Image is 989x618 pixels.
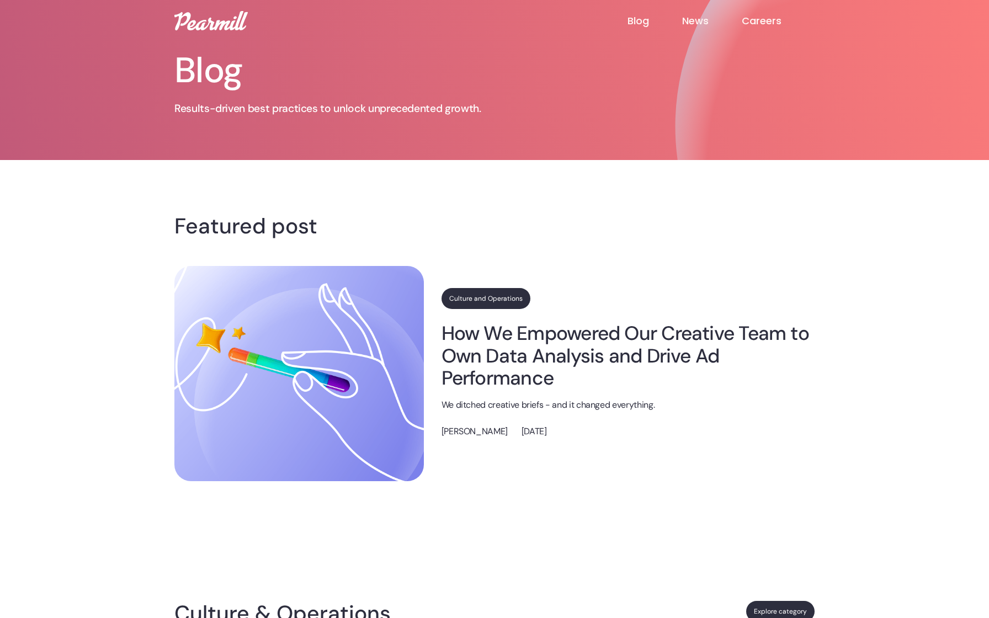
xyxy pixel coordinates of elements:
h4: Featured post [174,217,815,235]
h1: Blog [174,53,550,88]
a: Blog [628,14,682,28]
p: [DATE] [522,425,547,439]
img: Pearmill logo [174,11,248,30]
p: [PERSON_NAME] [442,425,508,439]
a: Careers [742,14,815,28]
a: How We Empowered Our Creative Team to Own Data Analysis and Drive Ad Performance [442,322,815,389]
a: News [682,14,742,28]
p: Results-driven best practices to unlock unprecedented growth. [174,102,550,116]
a: Culture and Operations [442,288,530,309]
p: We ditched creative briefs - and it changed everything. [442,398,815,412]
